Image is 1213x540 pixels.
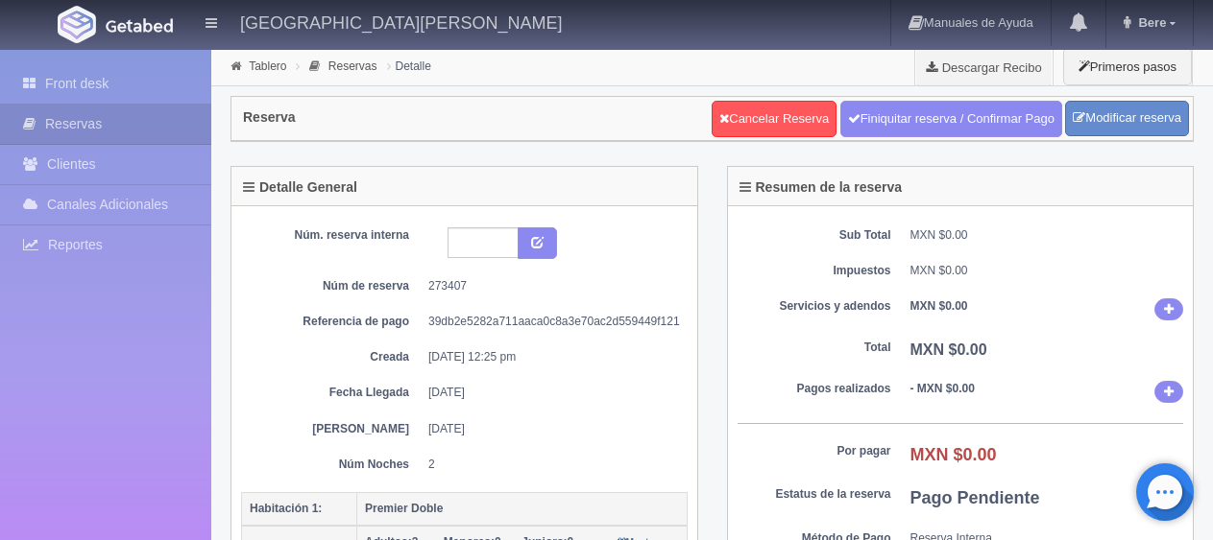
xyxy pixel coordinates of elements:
[106,18,173,33] img: Getabed
[255,457,409,473] dt: Núm Noches
[58,6,96,43] img: Getabed
[243,180,357,195] h4: Detalle General
[255,314,409,330] dt: Referencia de pago
[910,445,997,464] b: MXN $0.00
[428,278,673,294] dd: 273407
[915,48,1053,86] a: Descargar Recibo
[910,341,987,358] b: MXN $0.00
[840,101,1062,137] a: Finiquitar reserva / Confirmar Pago
[250,502,322,515] b: Habitación 1:
[255,385,409,401] dt: Fecha Llegada
[740,180,903,195] h4: Resumen de la reserva
[910,263,1184,279] dd: MXN $0.00
[428,349,673,365] dd: [DATE] 12:25 pm
[738,443,891,459] dt: Por pagar
[738,340,891,356] dt: Total
[243,110,296,125] h4: Reserva
[428,457,673,473] dd: 2
[255,421,409,437] dt: [PERSON_NAME]
[328,59,377,73] a: Reservas
[357,492,688,526] th: Premier Doble
[249,59,286,73] a: Tablero
[738,486,891,503] dt: Estatus de la reserva
[910,299,968,313] b: MXN $0.00
[382,57,436,75] li: Detalle
[255,278,409,294] dt: Núm de reserva
[428,314,673,330] dd: 39db2e5282a711aaca0c8a3e70ac2d559449f121
[255,349,409,365] dt: Creada
[738,298,891,315] dt: Servicios y adendos
[1133,15,1166,30] span: Bere
[428,385,673,401] dd: [DATE]
[738,381,891,397] dt: Pagos realizados
[240,10,562,34] h4: [GEOGRAPHIC_DATA][PERSON_NAME]
[255,227,409,244] dt: Núm. reserva interna
[910,227,1184,244] dd: MXN $0.00
[1065,101,1189,136] a: Modificar reserva
[910,488,1040,507] b: Pago Pendiente
[738,227,891,244] dt: Sub Total
[910,382,975,395] b: - MXN $0.00
[738,263,891,279] dt: Impuestos
[712,101,837,137] a: Cancelar Reserva
[428,421,673,437] dd: [DATE]
[1063,48,1192,85] button: Primeros pasos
